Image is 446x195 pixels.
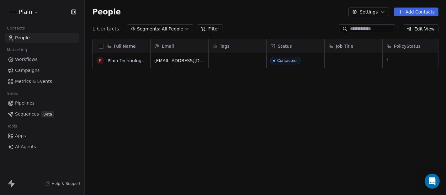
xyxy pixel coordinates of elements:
[220,43,230,49] span: Tags
[267,39,324,53] div: Status
[277,58,297,63] div: Contacted
[336,43,353,49] span: Job Title
[4,122,20,131] span: Tools
[15,78,52,85] span: Metrics & Events
[19,8,32,16] span: Plain
[197,24,223,33] button: Filter
[114,43,136,49] span: Full Name
[15,144,36,150] span: AI Agents
[5,33,79,43] a: People
[151,39,208,53] div: Email
[45,181,81,186] a: Help & Support
[5,98,79,108] a: Pipelines
[394,8,438,16] button: Add Contacts
[5,142,79,152] a: AI Agents
[162,26,183,32] span: All People
[52,181,81,186] span: Help & Support
[15,133,26,139] span: Apps
[209,39,266,53] div: Tags
[15,35,30,41] span: People
[348,8,389,16] button: Settings
[5,76,79,87] a: Metrics & Events
[15,67,40,74] span: Campaigns
[137,26,161,32] span: Segments:
[92,7,121,17] span: People
[93,39,150,53] div: Full Name
[9,8,16,16] img: Plain-Logo-Tile.png
[5,54,79,65] a: Workflows
[5,65,79,76] a: Campaigns
[15,111,39,117] span: Sequences
[5,131,79,141] a: Apps
[4,45,30,55] span: Marketing
[92,25,119,33] span: 1 Contacts
[386,57,437,64] span: 1
[154,57,204,64] span: [EMAIL_ADDRESS][DOMAIN_NAME]
[325,39,382,53] div: Job Title
[41,111,54,117] span: Beta
[8,7,40,17] button: Plain
[99,57,101,64] div: P
[383,39,440,53] div: PolicyStatus
[5,109,79,119] a: SequencesBeta
[403,24,438,33] button: Edit View
[4,89,21,98] span: Sales
[425,174,440,189] div: Open Intercom Messenger
[394,43,421,49] span: PolicyStatus
[108,58,158,63] a: Plain Technologies ApS
[15,56,38,63] span: Workflows
[162,43,174,49] span: Email
[15,100,35,106] span: Pipelines
[4,24,28,33] span: Contacts
[278,43,292,49] span: Status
